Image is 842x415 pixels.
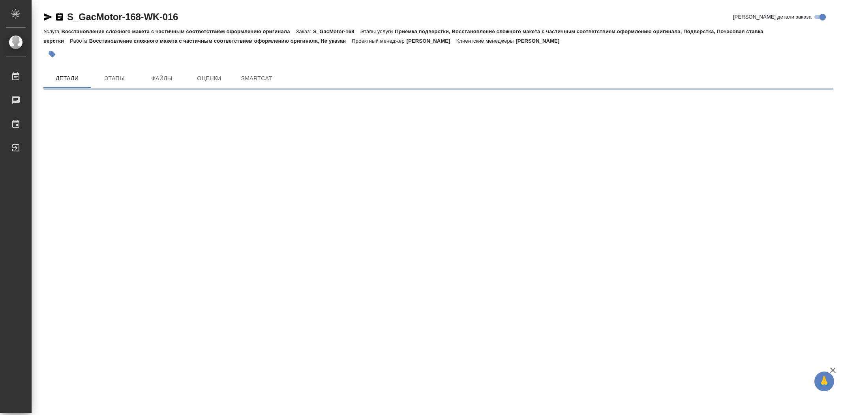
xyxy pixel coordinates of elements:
button: Скопировать ссылку [55,12,64,22]
p: Заказ: [296,28,313,34]
span: Файлы [143,74,181,83]
p: Услуга [43,28,61,34]
span: 🙏 [818,373,831,390]
p: Приемка подверстки, Восстановление сложного макета с частичным соответствием оформлению оригинала... [43,28,763,44]
p: Восстановление сложного макета с частичным соответствием оформлению оригинала, Не указан [89,38,352,44]
p: Проектный менеджер [352,38,406,44]
button: 🙏 [814,372,834,391]
button: Скопировать ссылку для ЯМессенджера [43,12,53,22]
p: [PERSON_NAME] [516,38,565,44]
span: SmartCat [238,74,276,83]
p: Работа [70,38,89,44]
p: Этапы услуги [360,28,395,34]
p: Клиентские менеджеры [456,38,516,44]
span: Этапы [96,74,133,83]
span: Детали [48,74,86,83]
p: [PERSON_NAME] [407,38,456,44]
p: Восстановление сложного макета с частичным соответствием оформлению оригинала [61,28,296,34]
p: S_GacMotor-168 [313,28,360,34]
span: [PERSON_NAME] детали заказа [733,13,812,21]
a: S_GacMotor-168-WK-016 [67,11,178,22]
button: Добавить тэг [43,45,61,63]
span: Оценки [190,74,228,83]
